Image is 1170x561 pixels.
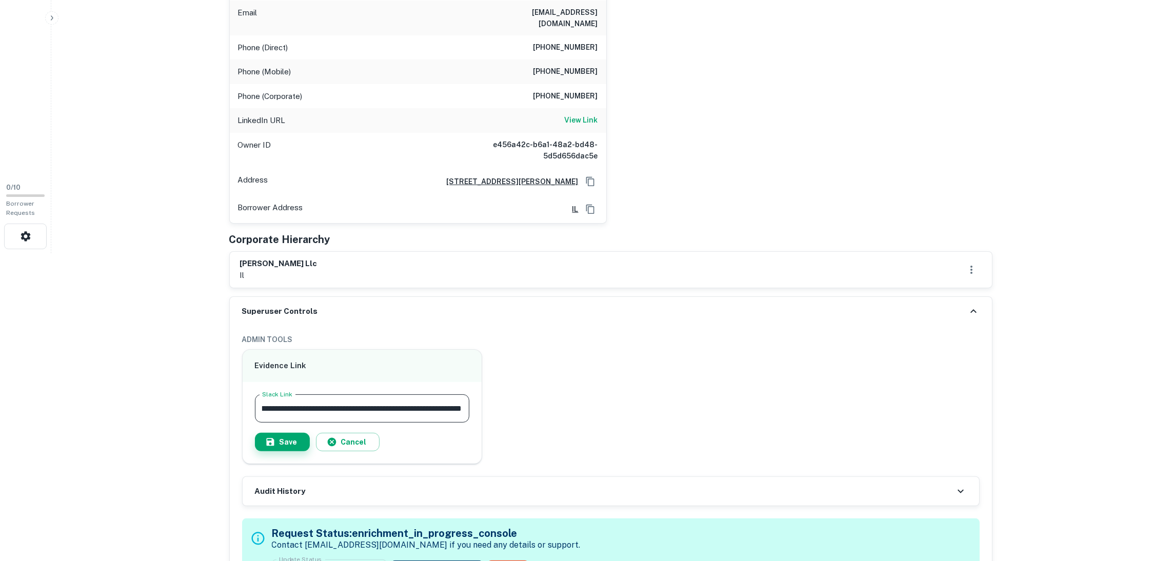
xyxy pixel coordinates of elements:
[316,433,380,451] button: Cancel
[238,202,303,217] p: Borrower Address
[238,42,288,54] p: Phone (Direct)
[255,486,306,497] h6: Audit History
[564,204,579,215] a: IL
[1119,446,1170,495] iframe: Chat Widget
[238,174,268,189] p: Address
[475,7,598,29] h6: [EMAIL_ADDRESS][DOMAIN_NAME]
[583,174,598,189] button: Copy Address
[238,7,257,29] p: Email
[255,433,310,451] button: Save
[475,139,598,162] h6: e456a42c-b6a1-48a2-bd48-5d5d656dac5e
[533,90,598,103] h6: [PHONE_NUMBER]
[242,334,980,345] h6: ADMIN TOOLS
[583,202,598,217] button: Copy Address
[238,90,303,103] p: Phone (Corporate)
[238,139,271,162] p: Owner ID
[533,66,598,78] h6: [PHONE_NUMBER]
[240,269,318,282] p: il
[229,232,330,247] h5: Corporate Hierarchy
[272,539,581,551] p: Contact [EMAIL_ADDRESS][DOMAIN_NAME] if you need any details or support.
[6,200,35,216] span: Borrower Requests
[238,114,286,127] p: LinkedIn URL
[565,114,598,126] h6: View Link
[240,258,318,270] h6: [PERSON_NAME] llc
[238,66,291,78] p: Phone (Mobile)
[565,114,598,127] a: View Link
[262,390,292,398] label: Slack Link
[533,42,598,54] h6: [PHONE_NUMBER]
[6,184,21,191] span: 0 / 10
[255,360,470,372] h6: Evidence Link
[242,306,318,317] h6: Superuser Controls
[439,176,579,187] a: [STREET_ADDRESS][PERSON_NAME]
[272,526,581,541] h5: Request Status: enrichment_in_progress_console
